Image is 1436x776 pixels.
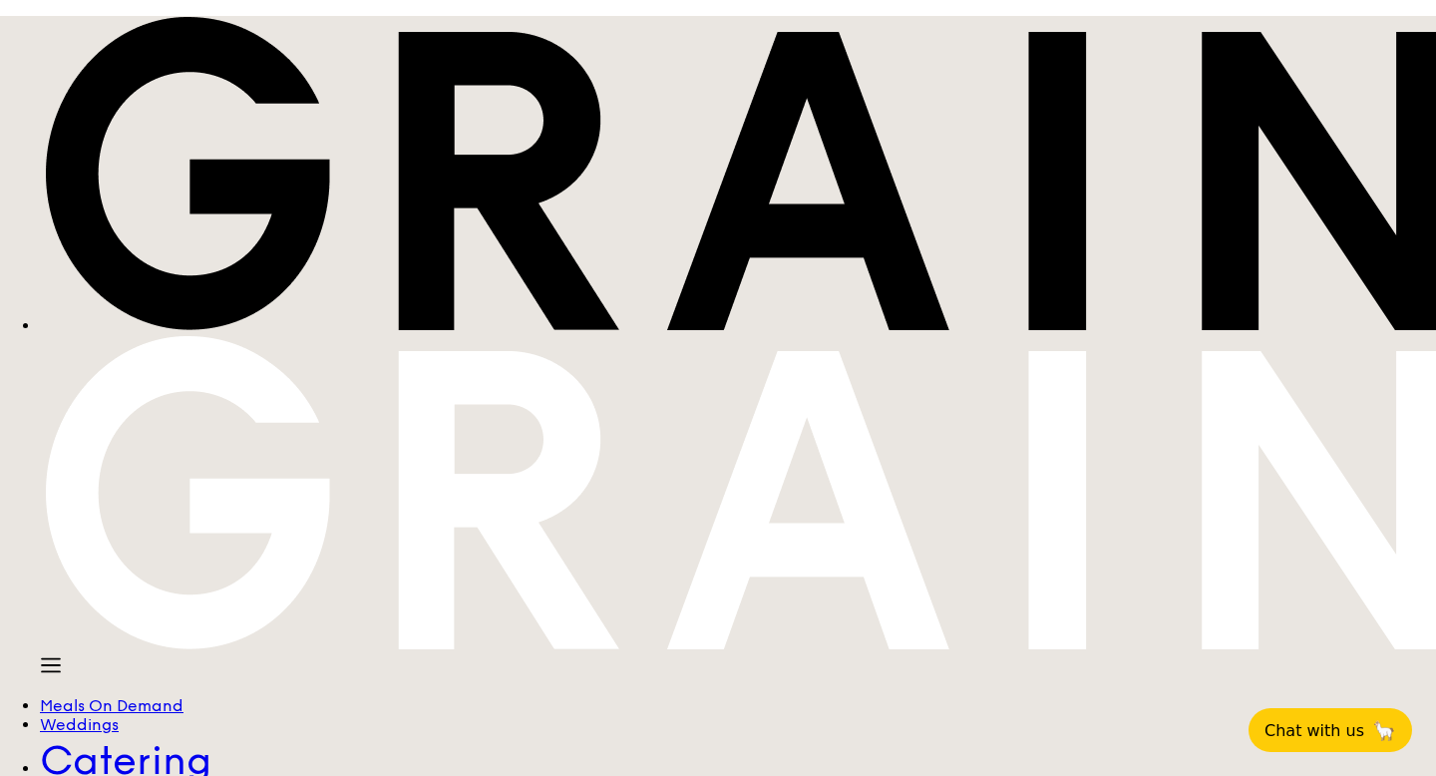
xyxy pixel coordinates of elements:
[1249,708,1412,752] button: Chat with us🦙
[40,715,1436,734] a: Weddings
[1372,719,1396,742] span: 🦙
[40,654,62,676] img: icon-hamburger-menu.db5d7e83.svg
[40,696,1436,715] a: Meals On Demand
[1264,721,1364,740] span: Chat with us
